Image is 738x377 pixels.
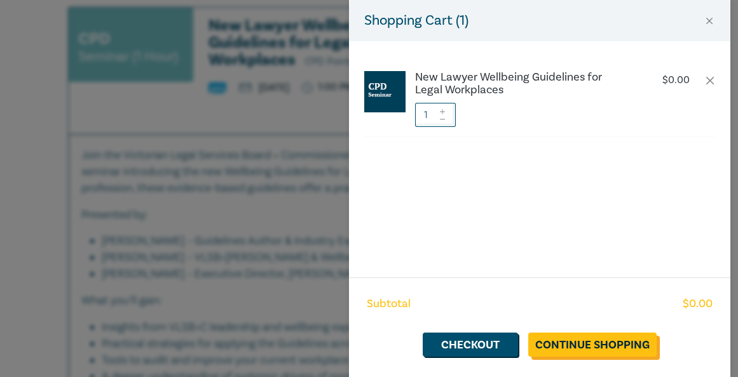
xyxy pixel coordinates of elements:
[415,103,456,127] input: 1
[528,333,657,357] a: Continue Shopping
[364,71,406,112] img: CPD%20Seminar.jpg
[423,333,518,357] a: Checkout
[662,74,690,86] p: $ 0.00
[704,15,715,27] button: Close
[367,296,411,312] span: Subtotal
[415,71,626,96] a: New Lawyer Wellbeing Guidelines for Legal Workplaces
[683,296,713,312] span: $ 0.00
[364,10,468,31] h5: Shopping Cart ( 1 )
